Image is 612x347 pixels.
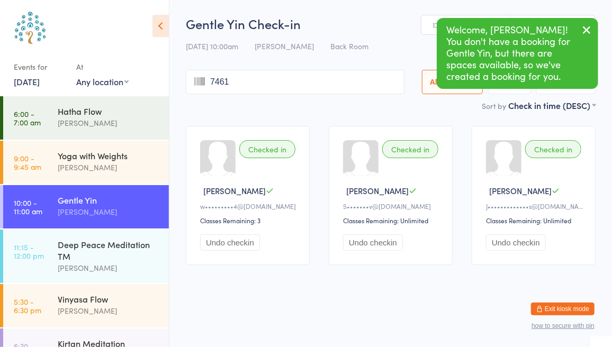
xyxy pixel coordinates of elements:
button: Undo checkin [343,234,403,251]
time: 5:30 - 6:30 pm [14,297,41,314]
div: Hatha Flow [58,105,160,117]
div: w•••••••••4@[DOMAIN_NAME] [200,202,299,211]
div: Welcome, [PERSON_NAME]! You don't have a booking for Gentle Yin, but there are spaces available, ... [437,18,598,89]
div: [PERSON_NAME] [58,305,160,317]
div: S•••••••v@[DOMAIN_NAME] [343,202,442,211]
label: Sort by [482,101,506,111]
a: 9:00 -9:45 amYoga with Weights[PERSON_NAME] [3,141,169,184]
span: [PERSON_NAME] [489,185,552,196]
button: Undo checkin [486,234,546,251]
div: Checked in [382,140,438,158]
div: Classes Remaining: 3 [200,216,299,225]
span: [DATE] 10:00am [186,41,238,51]
div: Deep Peace Meditation TM [58,239,160,262]
div: Any location [76,76,129,87]
span: Back Room [330,41,368,51]
div: Classes Remaining: Unlimited [343,216,442,225]
button: Exit kiosk mode [531,303,595,315]
span: [PERSON_NAME] [203,185,266,196]
div: Yoga with Weights [58,150,160,161]
div: Checked in [525,140,581,158]
div: J•••••••••••••s@[DOMAIN_NAME] [486,202,584,211]
div: Events for [14,58,66,76]
time: 9:00 - 9:45 am [14,154,41,171]
div: Check in time (DESC) [508,99,596,111]
div: Gentle Yin [58,194,160,206]
time: 10:00 - 11:00 am [14,198,42,215]
a: 10:00 -11:00 amGentle Yin[PERSON_NAME] [3,185,169,229]
div: Classes Remaining: Unlimited [486,216,584,225]
div: Checked in [239,140,295,158]
button: All Bookings [422,70,483,94]
input: Search [186,70,404,94]
img: Australian School of Meditation & Yoga [11,8,50,48]
time: 6:00 - 7:00 am [14,109,41,126]
h2: Gentle Yin Check-in [186,15,596,32]
div: [PERSON_NAME] [58,262,160,274]
div: Vinyasa Flow [58,293,160,305]
a: 6:00 -7:00 amHatha Flow[PERSON_NAME] [3,96,169,140]
button: Undo checkin [200,234,260,251]
div: [PERSON_NAME] [58,117,160,129]
time: 11:15 - 12:00 pm [14,243,44,260]
a: 11:15 -12:00 pmDeep Peace Meditation TM[PERSON_NAME] [3,230,169,283]
span: [PERSON_NAME] [346,185,409,196]
span: [PERSON_NAME] [255,41,314,51]
div: [PERSON_NAME] [58,206,160,218]
div: At [76,58,129,76]
a: 5:30 -6:30 pmVinyasa Flow[PERSON_NAME] [3,284,169,327]
div: [PERSON_NAME] [58,161,160,173]
button: how to secure with pin [532,322,595,330]
a: [DATE] [14,76,40,87]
